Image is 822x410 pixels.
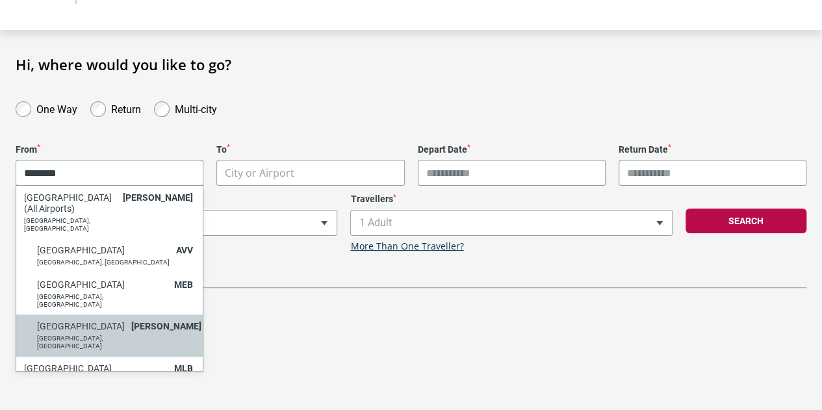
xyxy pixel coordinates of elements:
[24,192,116,214] h6: [GEOGRAPHIC_DATA] (All Airports)
[686,209,806,233] button: Search
[619,144,806,155] label: Return Date
[216,144,404,155] label: To
[350,210,672,236] span: 1 Adult
[24,217,116,233] p: [GEOGRAPHIC_DATA], [GEOGRAPHIC_DATA]
[174,363,193,374] span: MLB
[36,100,77,116] label: One Way
[37,279,168,290] h6: [GEOGRAPHIC_DATA]
[418,144,606,155] label: Depart Date
[217,160,404,186] span: City or Airport
[16,144,203,155] label: From
[37,259,170,266] p: [GEOGRAPHIC_DATA], [GEOGRAPHIC_DATA]
[16,160,203,186] input: Search
[37,293,168,309] p: [GEOGRAPHIC_DATA], [GEOGRAPHIC_DATA]
[131,321,201,331] span: [PERSON_NAME]
[351,211,671,235] span: 1 Adult
[111,100,141,116] label: Return
[350,241,463,252] a: More Than One Traveller?
[225,166,294,180] span: City or Airport
[175,100,217,116] label: Multi-city
[16,56,806,73] h1: Hi, where would you like to go?
[37,321,125,332] h6: [GEOGRAPHIC_DATA]
[16,160,203,186] span: City or Airport
[350,194,672,205] label: Travellers
[123,192,193,203] span: [PERSON_NAME]
[216,160,404,186] span: City or Airport
[24,363,168,374] h6: [GEOGRAPHIC_DATA]
[174,279,193,290] span: MEB
[37,335,125,350] p: [GEOGRAPHIC_DATA], [GEOGRAPHIC_DATA]
[176,245,193,255] span: AVV
[37,245,170,256] h6: [GEOGRAPHIC_DATA]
